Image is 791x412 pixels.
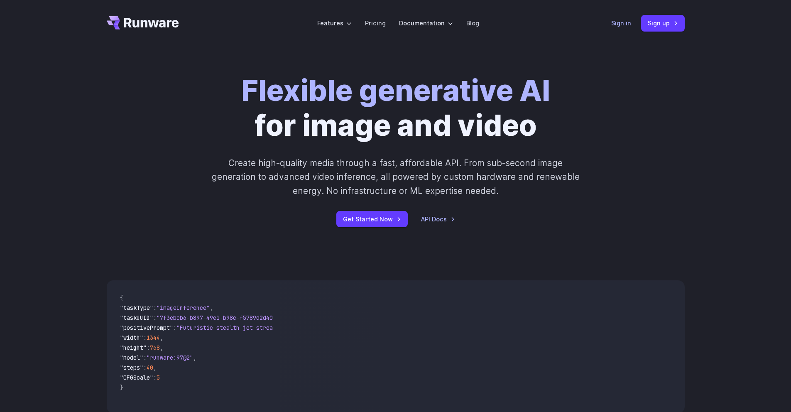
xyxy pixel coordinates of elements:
[399,18,453,28] label: Documentation
[466,18,479,28] a: Blog
[120,374,153,381] span: "CFGScale"
[120,344,147,351] span: "height"
[150,344,160,351] span: 768
[120,304,153,311] span: "taskType"
[143,334,147,341] span: :
[176,324,479,331] span: "Futuristic stealth jet streaking through a neon-lit cityscape with glowing purple exhaust"
[157,374,160,381] span: 5
[157,314,283,321] span: "7f3ebcb6-b897-49e1-b98c-f5789d2d40d7"
[173,324,176,331] span: :
[120,314,153,321] span: "taskUUID"
[317,18,352,28] label: Features
[160,334,163,341] span: ,
[421,214,455,224] a: API Docs
[193,354,196,361] span: ,
[120,324,173,331] span: "positivePrompt"
[365,18,386,28] a: Pricing
[120,334,143,341] span: "width"
[241,73,550,108] strong: Flexible generative AI
[336,211,408,227] a: Get Started Now
[147,344,150,351] span: :
[611,18,631,28] a: Sign in
[157,304,210,311] span: "imageInference"
[153,374,157,381] span: :
[107,16,179,29] a: Go to /
[147,334,160,341] span: 1344
[147,364,153,371] span: 40
[143,354,147,361] span: :
[241,73,550,143] h1: for image and video
[120,354,143,361] span: "model"
[120,294,123,302] span: {
[147,354,193,361] span: "runware:97@2"
[153,314,157,321] span: :
[211,156,580,198] p: Create high-quality media through a fast, affordable API. From sub-second image generation to adv...
[153,304,157,311] span: :
[153,364,157,371] span: ,
[641,15,685,31] a: Sign up
[120,364,143,371] span: "steps"
[120,384,123,391] span: }
[210,304,213,311] span: ,
[160,344,163,351] span: ,
[143,364,147,371] span: :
